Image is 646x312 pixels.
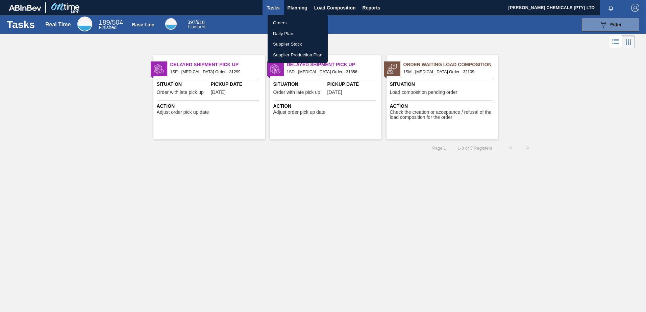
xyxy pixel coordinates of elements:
a: Daily Plan [268,28,328,39]
a: Orders [268,18,328,28]
a: Supplier Production Plan [268,50,328,60]
a: Supplier Stock [268,39,328,50]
